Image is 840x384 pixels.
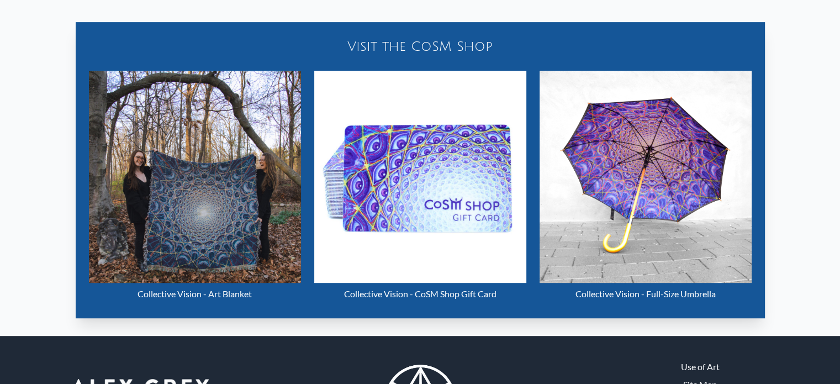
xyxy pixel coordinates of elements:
[540,71,752,283] img: Collective Vision - Full-Size Umbrella
[314,283,526,305] div: Collective Vision - CoSM Shop Gift Card
[89,283,301,305] div: Collective Vision - Art Blanket
[540,71,752,305] a: Collective Vision - Full-Size Umbrella
[89,71,301,305] a: Collective Vision - Art Blanket
[540,283,752,305] div: Collective Vision - Full-Size Umbrella
[82,29,758,64] a: Visit the CoSM Shop
[681,360,720,374] a: Use of Art
[89,71,301,283] img: Collective Vision - Art Blanket
[314,71,526,305] a: Collective Vision - CoSM Shop Gift Card
[314,71,526,283] img: Collective Vision - CoSM Shop Gift Card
